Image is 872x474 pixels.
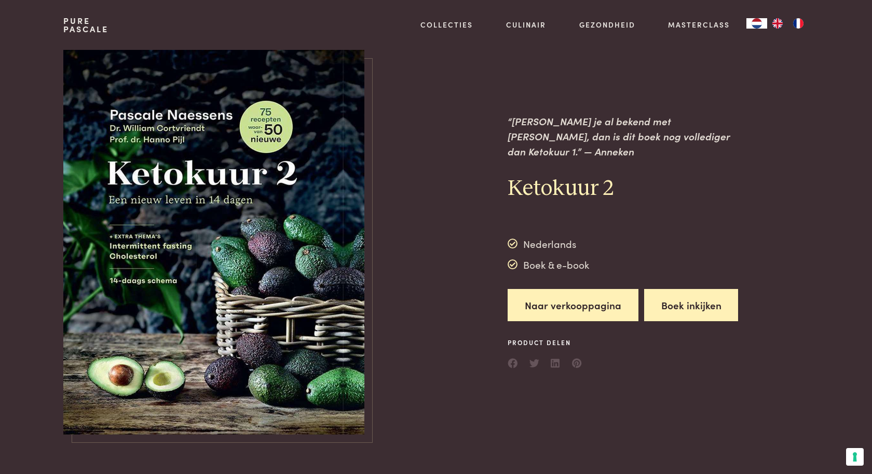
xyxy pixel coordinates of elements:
[63,50,364,434] img: https://admin.purepascale.com/wp-content/uploads/2022/12/pascale-naessens-ketokuur-2.jpeg
[746,18,767,29] a: NL
[788,18,809,29] a: FR
[767,18,788,29] a: EN
[420,19,473,30] a: Collecties
[579,19,635,30] a: Gezondheid
[508,236,589,252] div: Nederlands
[508,338,582,347] span: Product delen
[508,114,745,159] p: “[PERSON_NAME] je al bekend met [PERSON_NAME], dan is dit boek nog vollediger dan Ketokuur 1.” — ...
[644,289,739,322] button: Boek inkijken
[508,257,589,272] div: Boek & e-book
[508,175,745,203] h2: Ketokuur 2
[506,19,546,30] a: Culinair
[846,448,864,466] button: Uw voorkeuren voor toestemming voor trackingtechnologieën
[746,18,767,29] div: Language
[668,19,730,30] a: Masterclass
[746,18,809,29] aside: Language selected: Nederlands
[508,289,638,322] a: Naar verkooppagina
[63,17,108,33] a: PurePascale
[767,18,809,29] ul: Language list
